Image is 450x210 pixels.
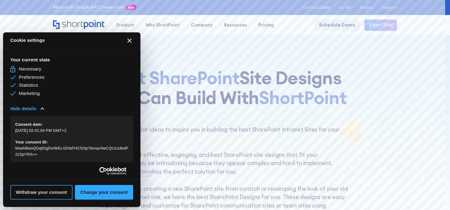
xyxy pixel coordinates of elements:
div: MaeN8wxQGqtOgDx/WEL4ZhbFHC5I3p7ikmacNeCQU1zdbdP2zSpYRA== [15,145,128,157]
li: Necessary [10,66,133,73]
div: Pricing [258,22,274,28]
a: Contact Sales [303,5,331,10]
a: Microsoft Graph API Connection [53,4,124,11]
span: ShortPoint [259,86,346,109]
button: Change your consent [75,185,133,200]
a: Why ShortPoint [140,20,186,31]
li: Statistics [10,82,133,89]
a: Usercentrics Cookiebot - opens new page [93,167,133,175]
button: Withdraw your consent [10,185,73,200]
div: Product [116,22,134,28]
a: Pricing [253,20,279,31]
strong: Your consent ID: [15,140,48,144]
a: Product [111,20,140,31]
div: Resources [224,22,247,28]
li: Marketing [10,90,133,97]
div: [DATE] 02:41:54 PM GMT+2 [15,128,128,134]
strong: Your current state [10,56,133,63]
strong: Consent date: [15,122,43,127]
span: Best SharePoint [108,66,239,89]
button: Close CMP widget [122,33,137,48]
button: Hide details [10,105,44,112]
div: Why ShortPoint [146,22,180,28]
a: Home [53,20,105,30]
a: Company [186,20,218,31]
div: Company [191,22,213,28]
li: Preferences [10,74,133,81]
a: Resources [218,20,253,31]
h1: Site Designs You Can Build With [98,68,352,107]
iframe: Chat Widget [314,5,450,210]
